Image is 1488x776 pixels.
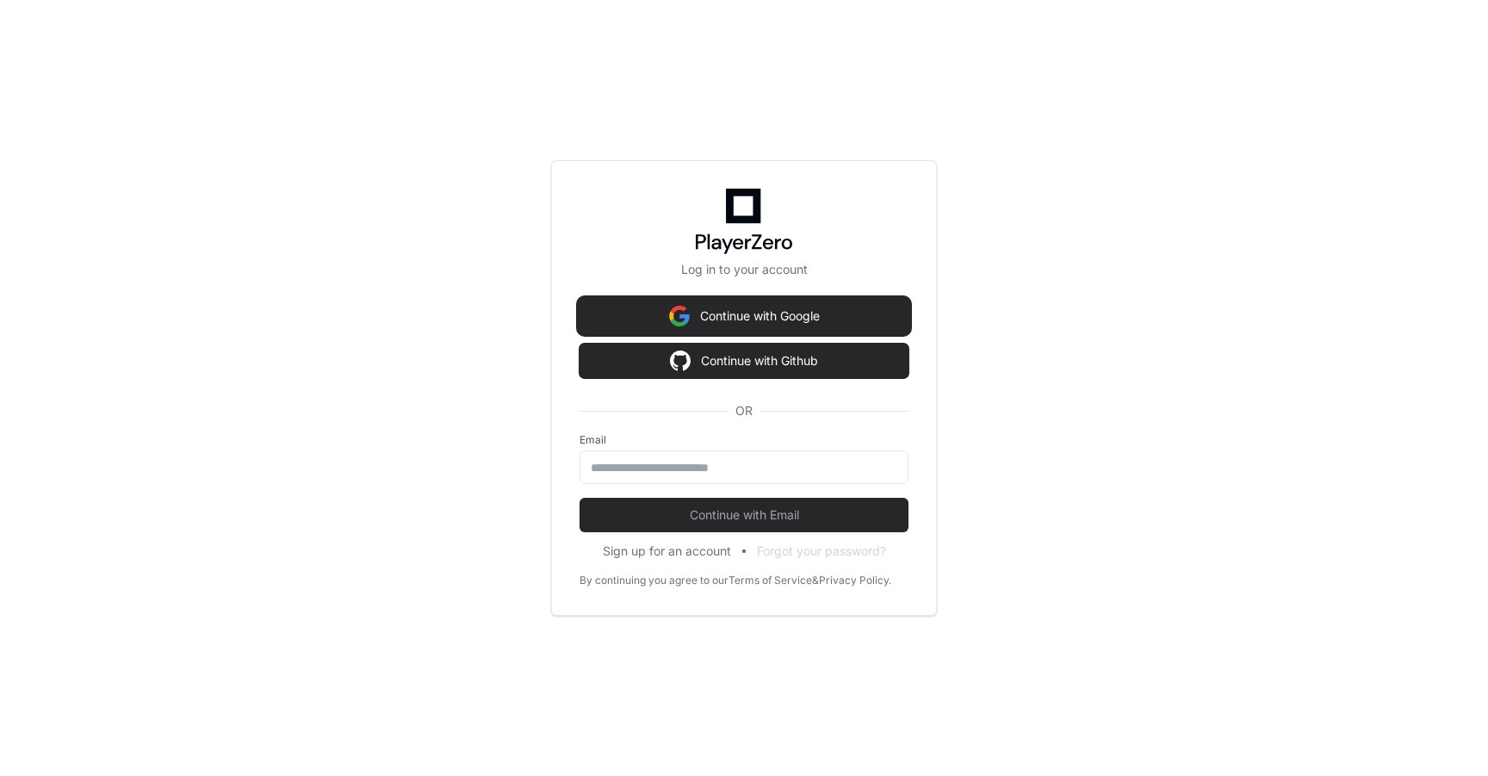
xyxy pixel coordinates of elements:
p: Log in to your account [580,261,908,278]
img: Sign in with google [670,344,691,378]
a: Privacy Policy. [819,574,891,587]
span: Continue with Email [580,506,908,524]
div: By continuing you agree to our [580,574,728,587]
button: Sign up for an account [603,543,731,560]
div: & [812,574,819,587]
button: Continue with Email [580,498,908,532]
span: OR [728,402,759,419]
a: Terms of Service [728,574,812,587]
label: Email [580,433,908,447]
button: Continue with Google [580,299,908,333]
img: Sign in with google [669,299,690,333]
button: Forgot your password? [757,543,886,560]
button: Continue with Github [580,344,908,378]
